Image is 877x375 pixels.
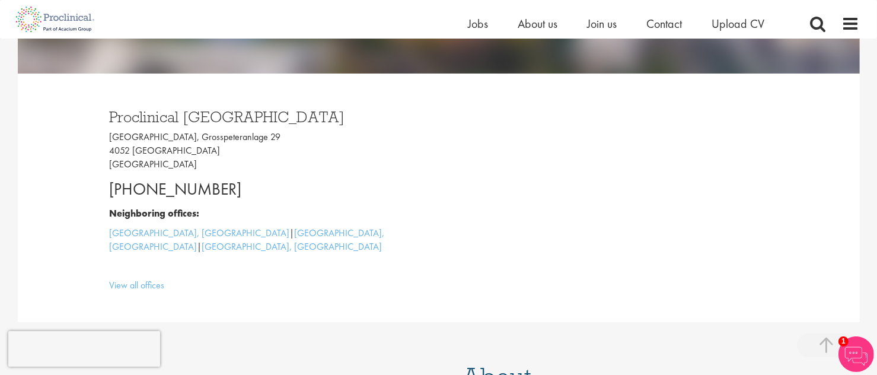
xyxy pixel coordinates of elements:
p: [GEOGRAPHIC_DATA], Grosspeteranlage 29 4052 [GEOGRAPHIC_DATA] [GEOGRAPHIC_DATA] [110,131,430,171]
a: View all offices [110,279,165,291]
a: Upload CV [712,16,765,31]
h3: Proclinical [GEOGRAPHIC_DATA] [110,109,430,125]
a: About us [518,16,558,31]
a: Contact [647,16,683,31]
img: Chatbot [838,336,874,372]
a: [GEOGRAPHIC_DATA], [GEOGRAPHIC_DATA] [110,227,290,239]
a: Jobs [468,16,489,31]
a: Join us [588,16,617,31]
span: 1 [838,336,849,347]
a: [GEOGRAPHIC_DATA], [GEOGRAPHIC_DATA] [110,227,385,253]
b: Neighboring offices: [110,207,200,220]
iframe: reCAPTCHA [8,331,160,367]
a: [GEOGRAPHIC_DATA], [GEOGRAPHIC_DATA] [202,240,382,253]
p: | | [110,227,430,254]
p: [PHONE_NUMBER] [110,177,430,201]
